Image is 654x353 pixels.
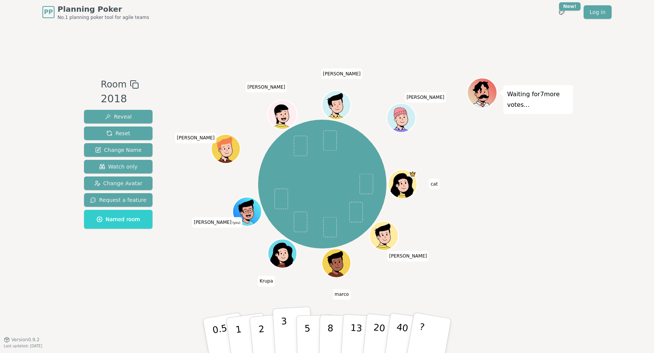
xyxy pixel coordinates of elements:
span: Room [101,78,126,91]
span: Click to change your name [387,251,429,261]
span: Watch only [99,163,138,170]
span: Planning Poker [58,4,149,14]
button: New! [555,5,568,19]
button: Click to change your avatar [233,198,260,225]
span: cat is the host [409,170,416,178]
span: No.1 planning poker tool for agile teams [58,14,149,20]
span: Change Name [95,146,142,154]
button: Named room [84,210,153,229]
span: Last updated: [DATE] [4,344,42,348]
button: Change Avatar [84,176,153,190]
p: Waiting for 7 more votes... [507,89,569,110]
span: Click to change your name [258,276,275,286]
span: Reset [106,130,130,137]
span: Version 0.9.2 [11,337,40,343]
span: Click to change your name [333,289,351,300]
span: (you) [232,221,241,225]
span: Click to change your name [192,217,242,228]
span: Change Avatar [94,180,143,187]
span: Click to change your name [246,82,287,92]
div: 2018 [101,91,139,107]
span: Named room [97,216,140,223]
button: Request a feature [84,193,153,207]
button: Watch only [84,160,153,173]
a: PPPlanning PokerNo.1 planning poker tool for agile teams [42,4,149,20]
button: Version0.9.2 [4,337,40,343]
span: Click to change your name [405,92,446,103]
div: New! [559,2,581,11]
span: PP [44,8,53,17]
span: Request a feature [90,196,146,204]
span: Reveal [105,113,132,120]
span: Click to change your name [175,133,216,143]
button: Reveal [84,110,153,123]
button: Reset [84,127,153,140]
span: Click to change your name [321,68,363,79]
button: Change Name [84,143,153,157]
a: Log in [584,5,612,19]
span: Click to change your name [429,179,440,189]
